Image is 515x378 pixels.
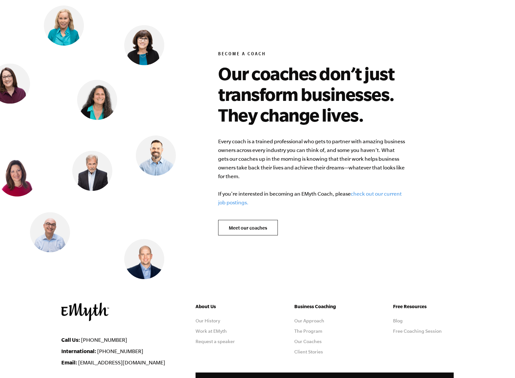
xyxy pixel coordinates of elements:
[196,303,256,310] h5: About Us
[294,349,323,354] a: Client Stories
[196,329,227,334] a: Work at EMyth
[30,212,70,252] img: Shachar Perlman, EMyth Business Coach
[218,220,278,235] a: Meet our coaches
[44,5,84,46] img: Lynn Goza, EMyth Business Coach
[78,360,165,365] a: [EMAIL_ADDRESS][DOMAIN_NAME]
[393,318,403,323] a: Blog
[294,318,324,323] a: Our Approach
[61,337,80,343] strong: Call Us:
[124,25,164,65] img: Donna Uzelac, EMyth Business Coach
[61,348,96,354] strong: International:
[294,303,355,310] h5: Business Coaching
[393,329,442,334] a: Free Coaching Session
[218,63,422,125] h2: Our coaches don’t just transform businesses. They change lives.
[483,347,515,378] iframe: Chat Widget
[97,348,143,354] a: [PHONE_NUMBER]
[196,339,235,344] a: Request a speaker
[77,80,117,120] img: Judith Lerner, EMyth Business Coach
[294,329,322,334] a: The Program
[294,339,322,344] a: Our Coaches
[136,135,176,176] img: Matt Pierce, EMyth Business Coach
[393,303,454,310] h5: Free Resources
[72,151,112,191] img: Steve Edkins, EMyth Business Coach
[81,337,127,343] a: [PHONE_NUMBER]
[218,51,422,58] h6: Become a Coach
[196,318,220,323] a: Our History
[61,359,77,365] strong: Email:
[61,303,109,321] img: EMyth
[124,239,164,279] img: Jonathan Slater, EMyth Business Coach
[218,137,405,207] p: Every coach is a trained professional who gets to partner with amazing business owners across eve...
